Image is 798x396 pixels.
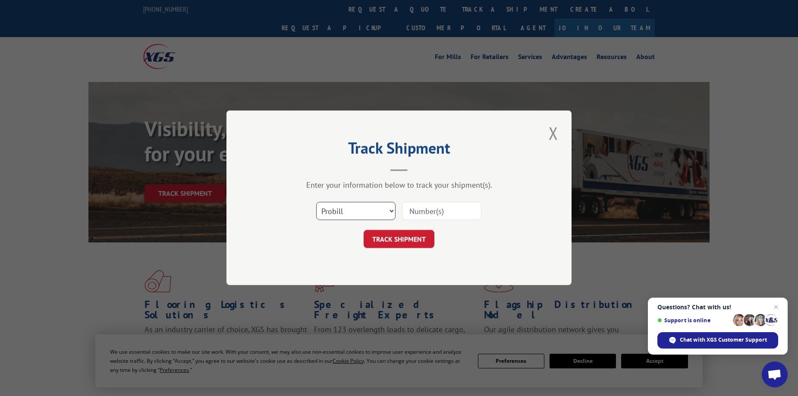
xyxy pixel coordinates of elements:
[680,336,767,344] span: Chat with XGS Customer Support
[762,361,788,387] a: Open chat
[270,180,528,190] div: Enter your information below to track your shipment(s).
[657,332,778,349] span: Chat with XGS Customer Support
[402,202,481,220] input: Number(s)
[546,121,561,145] button: Close modal
[270,142,528,158] h2: Track Shipment
[657,317,730,324] span: Support is online
[364,230,434,248] button: TRACK SHIPMENT
[657,304,778,311] span: Questions? Chat with us!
